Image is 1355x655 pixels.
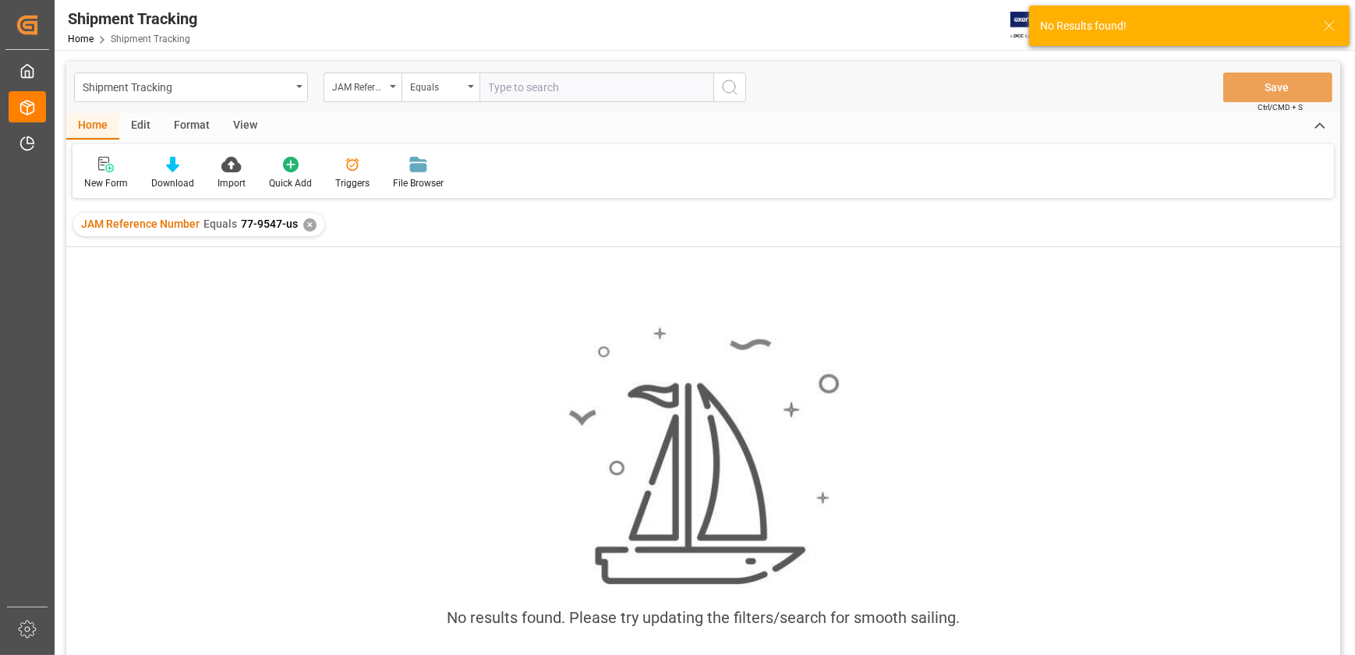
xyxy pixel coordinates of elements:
div: Quick Add [269,176,312,190]
button: open menu [324,73,402,102]
div: View [221,113,269,140]
div: No Results found! [1040,18,1308,34]
div: Shipment Tracking [83,76,291,96]
button: search button [713,73,746,102]
button: open menu [402,73,479,102]
div: JAM Reference Number [332,76,385,94]
button: open menu [74,73,308,102]
img: Exertis%20JAM%20-%20Email%20Logo.jpg_1722504956.jpg [1010,12,1064,39]
div: Home [66,113,119,140]
div: Triggers [335,176,370,190]
div: Import [218,176,246,190]
button: Save [1223,73,1332,102]
span: 77-9547-us [241,218,298,230]
a: Home [68,34,94,44]
div: Shipment Tracking [68,7,197,30]
span: Ctrl/CMD + S [1258,101,1303,113]
div: ✕ [303,218,317,232]
span: JAM Reference Number [81,218,200,230]
div: Equals [410,76,463,94]
div: Download [151,176,194,190]
div: File Browser [393,176,444,190]
img: smooth_sailing.jpeg [567,325,840,587]
div: Edit [119,113,162,140]
input: Type to search [479,73,713,102]
div: New Form [84,176,128,190]
span: Equals [203,218,237,230]
div: No results found. Please try updating the filters/search for smooth sailing. [447,606,960,629]
div: Format [162,113,221,140]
